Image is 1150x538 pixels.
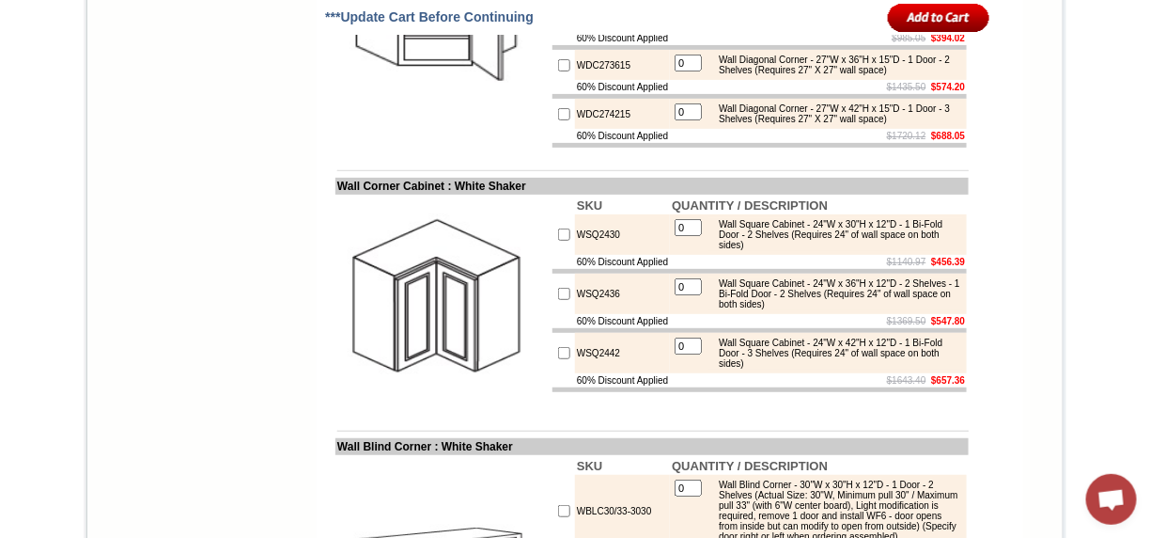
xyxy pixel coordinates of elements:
td: [PERSON_NAME] Yellow Walnut [101,86,159,106]
b: Price Sheet View in PDF Format [22,8,152,18]
s: $1643.40 [887,375,926,386]
td: 60% Discount Applied [575,129,670,143]
b: $688.05 [931,131,965,141]
td: 60% Discount Applied [575,314,670,328]
b: SKU [577,198,602,213]
td: Beachwood Oak Shaker [272,86,319,106]
b: $456.39 [931,257,965,267]
s: $1720.12 [887,131,926,141]
td: WSQ2442 [575,333,670,373]
b: $657.36 [931,375,965,386]
b: QUANTITY / DESCRIPTION [672,198,828,213]
span: ***Update Cart Before Continuing [325,9,534,24]
s: $985.05 [893,33,926,43]
s: $1435.50 [887,82,926,92]
img: spacer.gif [99,53,101,54]
b: $394.02 [931,33,965,43]
td: 60% Discount Applied [575,31,670,45]
td: Alabaster Shaker [51,86,99,104]
img: spacer.gif [218,53,221,54]
b: SKU [577,459,602,473]
td: 60% Discount Applied [575,373,670,388]
td: Wall Corner Cabinet : White Shaker [335,178,969,195]
b: QUANTITY / DESCRIPTION [672,459,828,473]
td: WDC273615 [575,50,670,80]
div: Wall Square Cabinet - 24"W x 42"H x 12"D - 1 Bi-Fold Door - 3 Shelves (Requires 24" of wall space... [709,338,962,369]
div: Wall Diagonal Corner - 27"W x 36"H x 15"D - 1 Door - 2 Shelves (Requires 27" X 27" wall space) [709,55,962,75]
td: Baycreek Gray [221,86,269,104]
img: spacer.gif [319,53,322,54]
td: 60% Discount Applied [575,255,670,269]
a: Price Sheet View in PDF Format [22,3,152,19]
b: $547.80 [931,316,965,326]
img: spacer.gif [159,53,162,54]
td: WDC274215 [575,99,670,129]
div: Wall Square Cabinet - 24"W x 36"H x 12"D - 2 Shelves - 1 Bi-Fold Door - 2 Shelves (Requires 24" o... [709,278,962,309]
td: WSQ2436 [575,274,670,314]
input: Add to Cart [888,2,990,33]
td: 60% Discount Applied [575,80,670,94]
img: spacer.gif [48,53,51,54]
div: Wall Diagonal Corner - 27"W x 42"H x 15"D - 1 Door - 3 Shelves (Requires 27" X 27" wall space) [709,103,962,124]
b: $574.20 [931,82,965,92]
img: pdf.png [3,5,18,20]
img: Wall Corner Cabinet [337,197,549,408]
img: spacer.gif [269,53,272,54]
td: Wall Blind Corner : White Shaker [335,438,969,455]
td: [PERSON_NAME] White Shaker [162,86,219,106]
td: Bellmonte Maple [322,86,370,104]
div: Wall Square Cabinet - 24"W x 30"H x 12"D - 1 Bi-Fold Door - 2 Shelves (Requires 24" of wall space... [709,219,962,250]
td: WSQ2430 [575,214,670,255]
s: $1140.97 [887,257,926,267]
div: Open chat [1086,474,1137,525]
s: $1369.50 [887,316,926,326]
